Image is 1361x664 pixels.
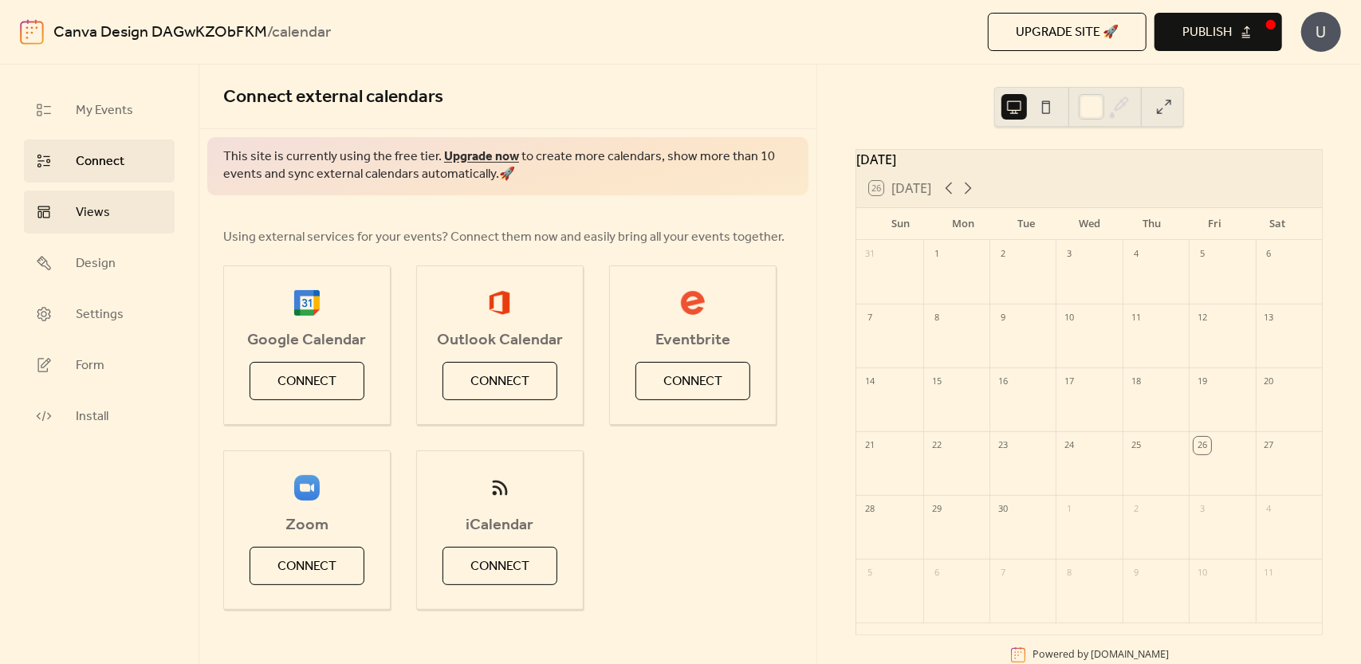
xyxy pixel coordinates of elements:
[1261,564,1278,582] div: 11
[994,373,1012,391] div: 16
[1121,208,1184,240] div: Thu
[635,362,750,400] button: Connect
[928,501,946,518] div: 29
[1060,309,1078,327] div: 10
[928,373,946,391] div: 15
[861,437,879,454] div: 21
[1154,13,1282,51] button: Publish
[1194,564,1211,582] div: 10
[489,290,510,316] img: outlook
[443,547,557,585] button: Connect
[76,101,133,120] span: My Events
[1058,208,1121,240] div: Wed
[76,407,108,426] span: Install
[294,475,320,501] img: zoom
[272,18,331,48] b: calendar
[1261,501,1278,518] div: 4
[988,13,1147,51] button: Upgrade site 🚀
[417,331,583,350] span: Outlook Calendar
[470,372,529,391] span: Connect
[487,475,513,501] img: ical
[1183,208,1246,240] div: Fri
[417,516,583,535] span: iCalendar
[223,228,785,247] span: Using external services for your events? Connect them now and easily bring all your events together.
[444,144,519,169] a: Upgrade now
[861,309,879,327] div: 7
[24,395,175,438] a: Install
[250,362,364,400] button: Connect
[24,191,175,234] a: Views
[1060,501,1078,518] div: 1
[223,148,793,184] span: This site is currently using the free tier. to create more calendars, show more than 10 events an...
[1194,501,1211,518] div: 3
[53,18,267,48] a: Canva Design DAGwKZObFKM
[1246,208,1309,240] div: Sat
[928,309,946,327] div: 8
[610,331,776,350] span: Eventbrite
[24,344,175,387] a: Form
[267,18,272,48] b: /
[1194,246,1211,263] div: 5
[928,246,946,263] div: 1
[861,246,879,263] div: 31
[995,208,1058,240] div: Tue
[1261,373,1278,391] div: 20
[277,557,336,576] span: Connect
[994,309,1012,327] div: 9
[1127,437,1145,454] div: 25
[1060,246,1078,263] div: 3
[250,547,364,585] button: Connect
[861,501,879,518] div: 28
[928,564,946,582] div: 6
[994,564,1012,582] div: 7
[1261,437,1278,454] div: 27
[1033,647,1169,661] div: Powered by
[224,331,390,350] span: Google Calendar
[76,254,116,273] span: Design
[861,373,879,391] div: 14
[1127,373,1145,391] div: 18
[1060,437,1078,454] div: 24
[76,203,110,222] span: Views
[1127,309,1145,327] div: 11
[76,305,124,324] span: Settings
[470,557,529,576] span: Connect
[1261,309,1278,327] div: 13
[1194,437,1211,454] div: 26
[76,356,104,375] span: Form
[1060,373,1078,391] div: 17
[24,139,175,183] a: Connect
[277,372,336,391] span: Connect
[1127,564,1145,582] div: 9
[443,362,557,400] button: Connect
[1060,564,1078,582] div: 8
[294,290,320,316] img: google
[1127,246,1145,263] div: 4
[1301,12,1341,52] div: U
[24,293,175,336] a: Settings
[994,437,1012,454] div: 23
[663,372,722,391] span: Connect
[224,516,390,535] span: Zoom
[1091,647,1169,661] a: [DOMAIN_NAME]
[223,80,443,115] span: Connect external calendars
[932,208,995,240] div: Mon
[1261,246,1278,263] div: 6
[1016,23,1119,42] span: Upgrade site 🚀
[1182,23,1232,42] span: Publish
[869,208,932,240] div: Sun
[994,501,1012,518] div: 30
[24,242,175,285] a: Design
[1127,501,1145,518] div: 2
[24,88,175,132] a: My Events
[994,246,1012,263] div: 2
[1194,373,1211,391] div: 19
[861,564,879,582] div: 5
[856,150,1322,169] div: [DATE]
[76,152,124,171] span: Connect
[20,19,44,45] img: logo
[928,437,946,454] div: 22
[1194,309,1211,327] div: 12
[680,290,706,316] img: eventbrite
